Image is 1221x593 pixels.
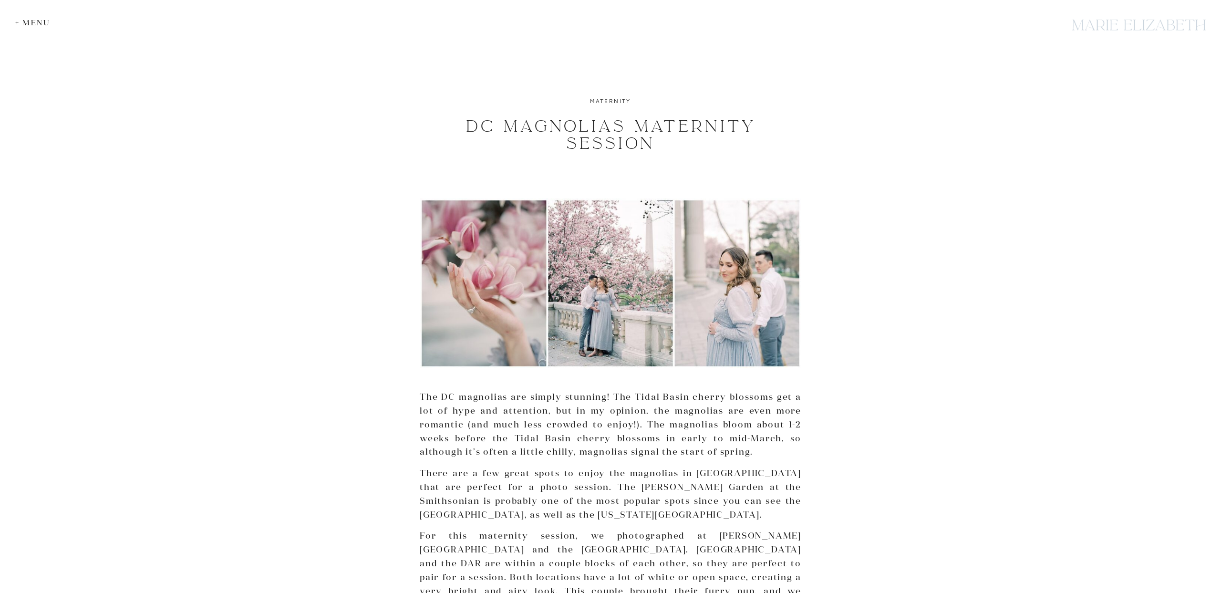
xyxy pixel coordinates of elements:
a: maternity [590,97,631,104]
p: The DC magnolias are simply stunning! The Tidal Basin cherry blossoms get a lot of hype and atten... [420,390,801,459]
img: Dc Magnolias Maternity Session Collage [420,198,801,368]
div: + Menu [15,18,55,27]
h1: DC Magnolias Maternity Session [431,118,791,152]
p: There are a few great spots to enjoy the magnolias in [GEOGRAPHIC_DATA] that are perfect for a ph... [420,467,801,521]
